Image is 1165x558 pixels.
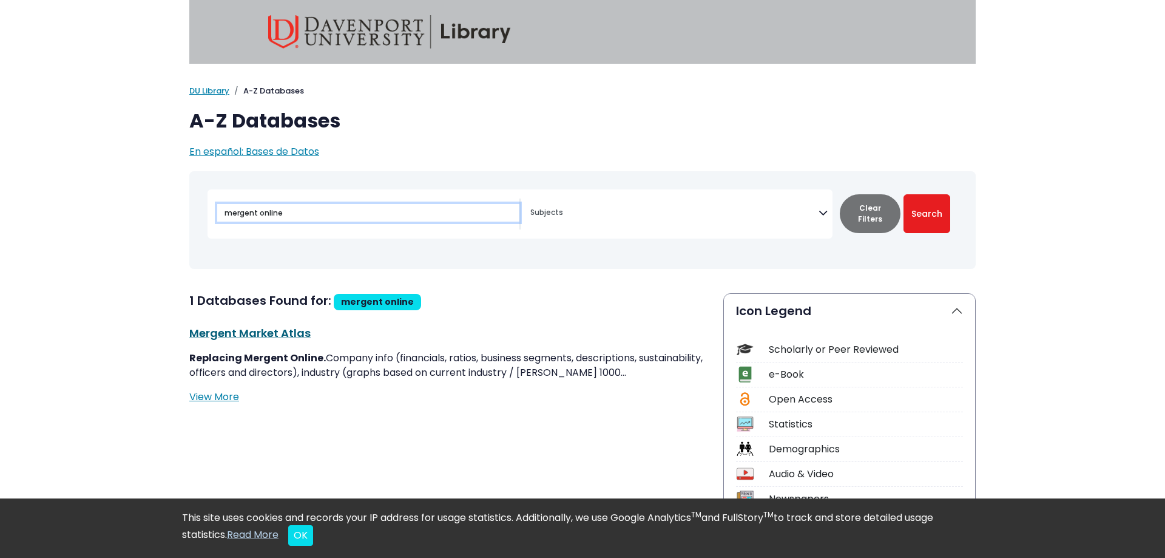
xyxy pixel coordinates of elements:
[903,194,950,233] button: Submit for Search Results
[737,491,753,507] img: Icon Newspapers
[182,511,983,546] div: This site uses cookies and records your IP address for usage statistics. Additionally, we use Goo...
[737,391,752,407] img: Icon Open Access
[189,351,709,380] p: Company info (financials, ratios, business segments, descriptions, sustainability, officers and d...
[217,204,519,222] input: Search database by title or keyword
[840,194,900,233] button: Clear Filters
[691,509,701,520] sup: TM
[189,390,239,404] a: View More
[189,85,229,97] a: DU Library
[268,15,511,49] img: Davenport University Library
[769,417,963,432] div: Statistics
[341,296,414,308] span: mergent online
[769,467,963,481] div: Audio & Video
[769,342,963,357] div: Scholarly or Peer Reviewed
[769,392,963,407] div: Open Access
[737,366,753,383] img: Icon e-Book
[189,145,319,158] a: En español: Bases de Datos
[530,209,819,219] textarea: Search
[229,85,304,97] li: A-Z Databases
[189,325,311,341] a: Mergent Market Atlas
[724,294,975,328] button: Icon Legend
[737,441,753,457] img: Icon Demographics
[288,525,313,546] button: Close
[189,351,326,365] strong: Replacing Mergent Online.
[189,292,331,309] span: 1 Databases Found for:
[227,528,279,542] a: Read More
[769,442,963,457] div: Demographics
[189,171,976,269] nav: Search filters
[189,109,976,132] h1: A-Z Databases
[189,85,976,97] nav: breadcrumb
[737,341,753,358] img: Icon Scholarly or Peer Reviewed
[763,509,774,520] sup: TM
[737,416,753,432] img: Icon Statistics
[769,367,963,382] div: e-Book
[769,492,963,506] div: Newspapers
[737,466,753,482] img: Icon Audio & Video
